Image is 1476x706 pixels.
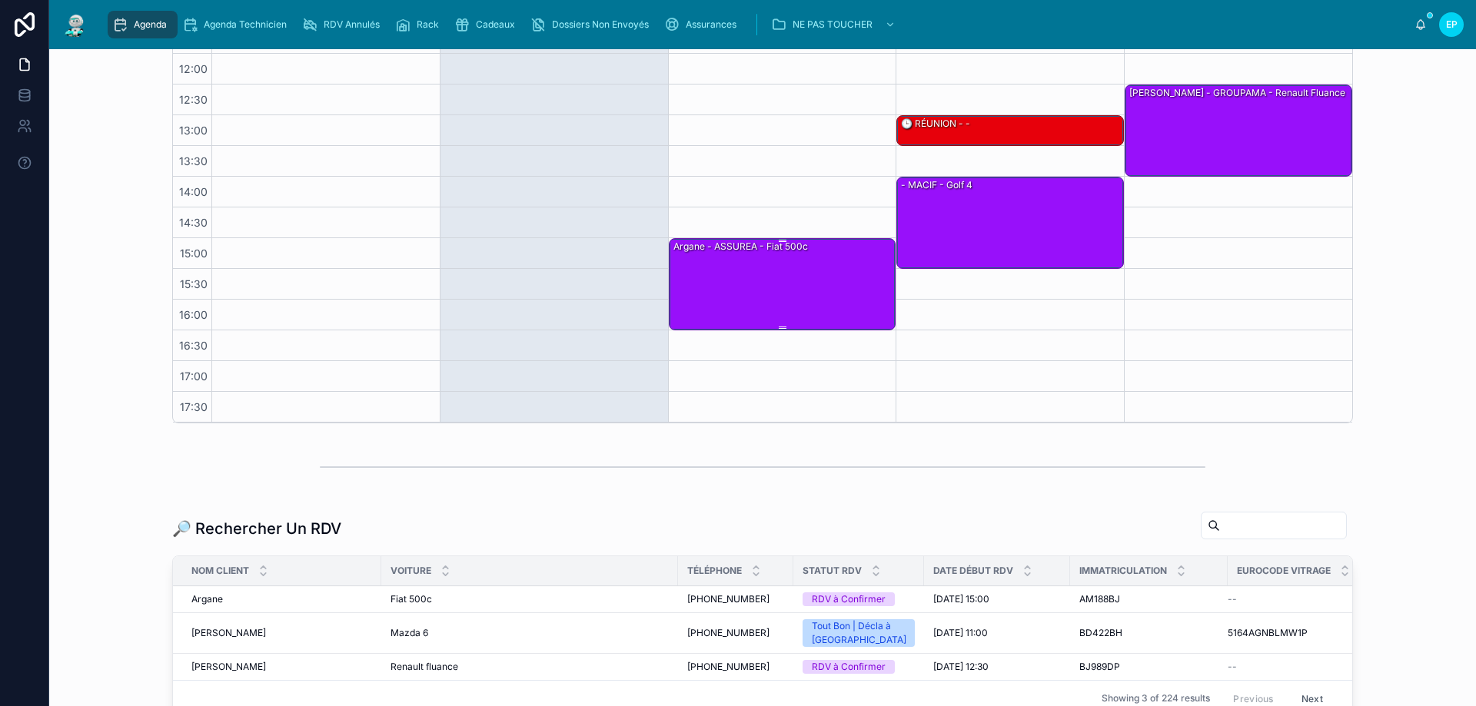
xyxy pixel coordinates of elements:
[812,619,906,647] div: Tout Bon | Décla à [GEOGRAPHIC_DATA]
[391,565,431,577] span: Voiture
[391,627,669,639] a: Mazda 6
[191,627,372,639] a: [PERSON_NAME]
[687,593,770,605] span: [PHONE_NUMBER]
[1079,627,1122,639] span: BD422BH
[176,247,211,260] span: 15:00
[687,593,784,605] a: [PHONE_NUMBER]
[175,62,211,75] span: 12:00
[687,627,784,639] a: [PHONE_NUMBER]
[803,565,862,577] span: Statut RDV
[1079,661,1218,673] a: BJ989DP
[686,18,736,31] span: Assurances
[687,565,742,577] span: Téléphone
[660,11,747,38] a: Assurances
[1228,593,1345,605] a: --
[1228,627,1345,639] a: 5164AGNBLMW1P
[1079,593,1218,605] a: AM188BJ
[134,18,167,31] span: Agenda
[175,93,211,106] span: 12:30
[176,277,211,290] span: 15:30
[670,239,896,330] div: Argane - ASSUREA - Fiat 500c
[803,660,915,674] a: RDV à Confirmer
[793,18,873,31] span: NE PAS TOUCHER
[391,593,669,605] a: Fiat 500c
[176,400,211,413] span: 17:30
[172,518,341,539] h1: 🔎 Rechercher Un RDV
[1102,692,1210,704] span: Showing 3 of 224 results
[933,627,1061,639] a: [DATE] 11:00
[175,308,211,321] span: 16:00
[1125,85,1351,176] div: [PERSON_NAME] - GROUPAMA - Renault fluance
[552,18,649,31] span: Dossiers Non Envoyés
[101,8,1414,41] div: scrollable content
[175,124,211,137] span: 13:00
[687,661,770,673] span: [PHONE_NUMBER]
[1079,565,1167,577] span: Immatriculation
[933,661,989,673] span: [DATE] 12:30
[175,185,211,198] span: 14:00
[191,565,249,577] span: Nom Client
[672,240,809,254] div: Argane - ASSUREA - Fiat 500c
[175,154,211,167] span: 13:30
[1237,565,1331,577] span: Eurocode Vitrage
[897,116,1123,145] div: 🕒 RÉUNION - -
[899,178,974,192] div: - MACIF - Golf 4
[178,11,298,38] a: Agenda Technicien
[933,593,1061,605] a: [DATE] 15:00
[1079,593,1120,605] span: AM188BJ
[1228,661,1345,673] a: --
[191,593,223,605] span: Argane
[1079,661,1120,673] span: BJ989DP
[324,18,380,31] span: RDV Annulés
[391,11,450,38] a: Rack
[1128,86,1347,100] div: [PERSON_NAME] - GROUPAMA - Renault fluance
[476,18,515,31] span: Cadeaux
[803,592,915,606] a: RDV à Confirmer
[526,11,660,38] a: Dossiers Non Envoyés
[812,660,886,674] div: RDV à Confirmer
[108,11,178,38] a: Agenda
[1446,18,1458,31] span: EP
[766,11,903,38] a: NE PAS TOUCHER
[417,18,439,31] span: Rack
[450,11,526,38] a: Cadeaux
[191,593,372,605] a: Argane
[391,627,428,639] span: Mazda 6
[191,627,266,639] span: [PERSON_NAME]
[687,661,784,673] a: [PHONE_NUMBER]
[812,592,886,606] div: RDV à Confirmer
[175,339,211,352] span: 16:30
[1228,661,1237,673] span: --
[933,627,988,639] span: [DATE] 11:00
[1079,627,1218,639] a: BD422BH
[176,370,211,383] span: 17:00
[933,593,989,605] span: [DATE] 15:00
[803,619,915,647] a: Tout Bon | Décla à [GEOGRAPHIC_DATA]
[191,661,266,673] span: [PERSON_NAME]
[1228,627,1308,639] span: 5164AGNBLMW1P
[191,661,372,673] a: [PERSON_NAME]
[391,593,432,605] span: Fiat 500c
[175,216,211,229] span: 14:30
[899,117,972,131] div: 🕒 RÉUNION - -
[61,12,89,37] img: App logo
[687,627,770,639] span: [PHONE_NUMBER]
[204,18,287,31] span: Agenda Technicien
[391,661,458,673] span: Renault fluance
[897,177,1123,268] div: - MACIF - Golf 4
[391,661,669,673] a: Renault fluance
[298,11,391,38] a: RDV Annulés
[1228,593,1237,605] span: --
[933,661,1061,673] a: [DATE] 12:30
[933,565,1013,577] span: Date Début RDV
